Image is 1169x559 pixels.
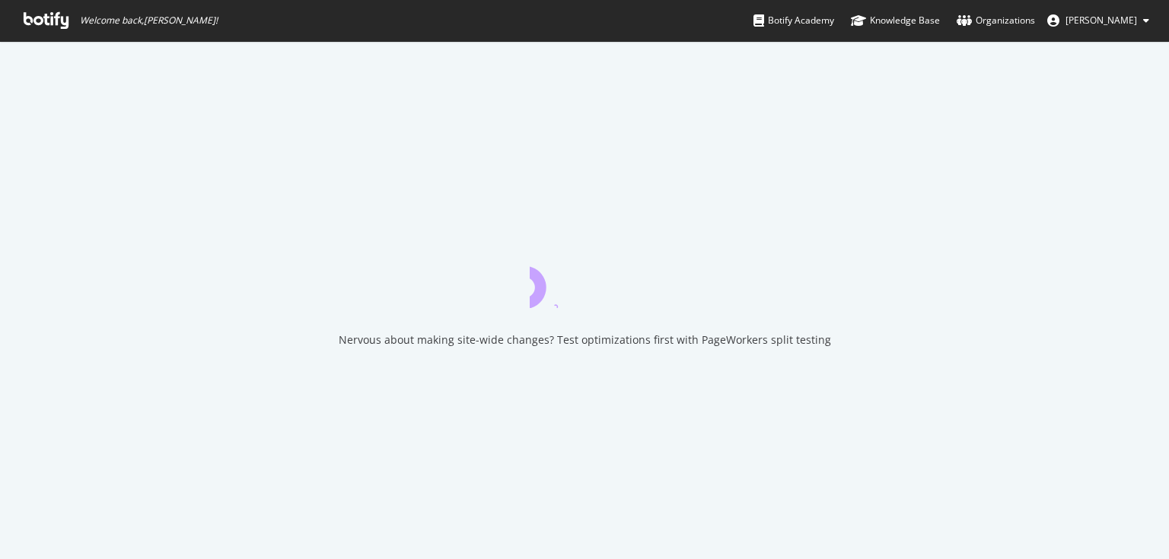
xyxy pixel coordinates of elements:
[339,332,831,348] div: Nervous about making site-wide changes? Test optimizations first with PageWorkers split testing
[1035,8,1161,33] button: [PERSON_NAME]
[851,13,940,28] div: Knowledge Base
[1065,14,1137,27] span: Daniel Paek
[530,253,639,308] div: animation
[80,14,218,27] span: Welcome back, [PERSON_NAME] !
[753,13,834,28] div: Botify Academy
[957,13,1035,28] div: Organizations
